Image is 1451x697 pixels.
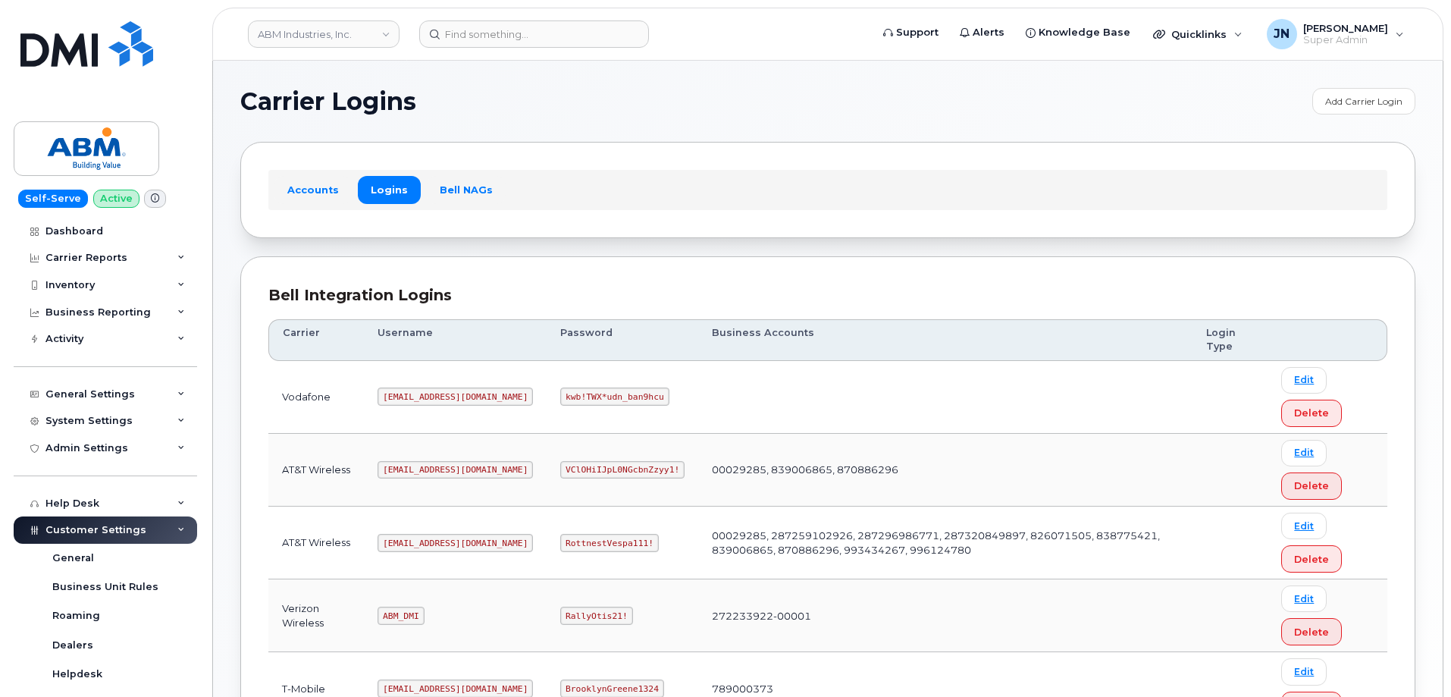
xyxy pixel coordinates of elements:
td: Vodafone [268,361,364,434]
span: Delete [1294,406,1329,420]
a: Edit [1281,586,1327,612]
span: Delete [1294,479,1329,493]
span: Delete [1294,625,1329,639]
a: Edit [1281,658,1327,685]
a: Accounts [274,176,352,203]
th: Business Accounts [698,319,1192,361]
td: 00029285, 839006865, 870886296 [698,434,1192,507]
code: [EMAIL_ADDRESS][DOMAIN_NAME] [378,388,533,406]
code: RallyOtis21! [560,607,632,625]
th: Login Type [1192,319,1268,361]
td: 00029285, 287259102926, 287296986771, 287320849897, 826071505, 838775421, 839006865, 870886296, 9... [698,507,1192,579]
td: 272233922-00001 [698,579,1192,652]
button: Delete [1281,473,1342,500]
th: Username [364,319,547,361]
a: Edit [1281,440,1327,466]
button: Delete [1281,618,1342,645]
code: ABM_DMI [378,607,424,625]
a: Edit [1281,367,1327,394]
td: AT&T Wireless [268,507,364,579]
button: Delete [1281,400,1342,427]
code: VClOHiIJpL0NGcbnZzyy1! [560,461,685,479]
td: AT&T Wireless [268,434,364,507]
a: Logins [358,176,421,203]
span: Carrier Logins [240,90,416,113]
th: Carrier [268,319,364,361]
code: [EMAIL_ADDRESS][DOMAIN_NAME] [378,534,533,552]
span: Delete [1294,552,1329,567]
div: Bell Integration Logins [268,284,1387,306]
code: [EMAIL_ADDRESS][DOMAIN_NAME] [378,461,533,479]
button: Delete [1281,545,1342,573]
a: Edit [1281,513,1327,539]
code: kwb!TWX*udn_ban9hcu [560,388,669,406]
td: Verizon Wireless [268,579,364,652]
a: Bell NAGs [427,176,506,203]
th: Password [547,319,698,361]
a: Add Carrier Login [1312,88,1415,115]
code: RottnestVespa111! [560,534,659,552]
